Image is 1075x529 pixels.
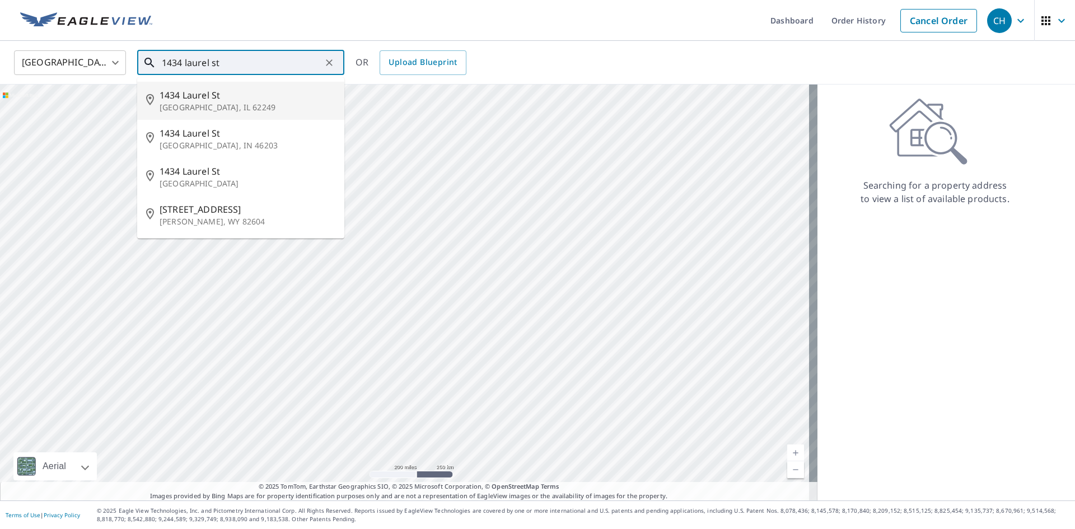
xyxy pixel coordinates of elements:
[860,179,1010,205] p: Searching for a property address to view a list of available products.
[389,55,457,69] span: Upload Blueprint
[6,511,40,519] a: Terms of Use
[162,47,321,78] input: Search by address or latitude-longitude
[97,507,1069,523] p: © 2025 Eagle View Technologies, Inc. and Pictometry International Corp. All Rights Reserved. Repo...
[13,452,97,480] div: Aerial
[39,452,69,480] div: Aerial
[356,50,466,75] div: OR
[6,512,80,518] p: |
[20,12,152,29] img: EV Logo
[987,8,1012,33] div: CH
[44,511,80,519] a: Privacy Policy
[541,482,559,490] a: Terms
[160,165,335,178] span: 1434 Laurel St
[160,216,335,227] p: [PERSON_NAME], WY 82604
[14,47,126,78] div: [GEOGRAPHIC_DATA]
[321,55,337,71] button: Clear
[160,140,335,151] p: [GEOGRAPHIC_DATA], IN 46203
[160,178,335,189] p: [GEOGRAPHIC_DATA]
[380,50,466,75] a: Upload Blueprint
[900,9,977,32] a: Cancel Order
[787,461,804,478] a: Current Level 5, Zoom Out
[259,482,559,491] span: © 2025 TomTom, Earthstar Geographics SIO, © 2025 Microsoft Corporation, ©
[160,102,335,113] p: [GEOGRAPHIC_DATA], IL 62249
[492,482,539,490] a: OpenStreetMap
[160,203,335,216] span: [STREET_ADDRESS]
[787,444,804,461] a: Current Level 5, Zoom In
[160,88,335,102] span: 1434 Laurel St
[160,127,335,140] span: 1434 Laurel St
